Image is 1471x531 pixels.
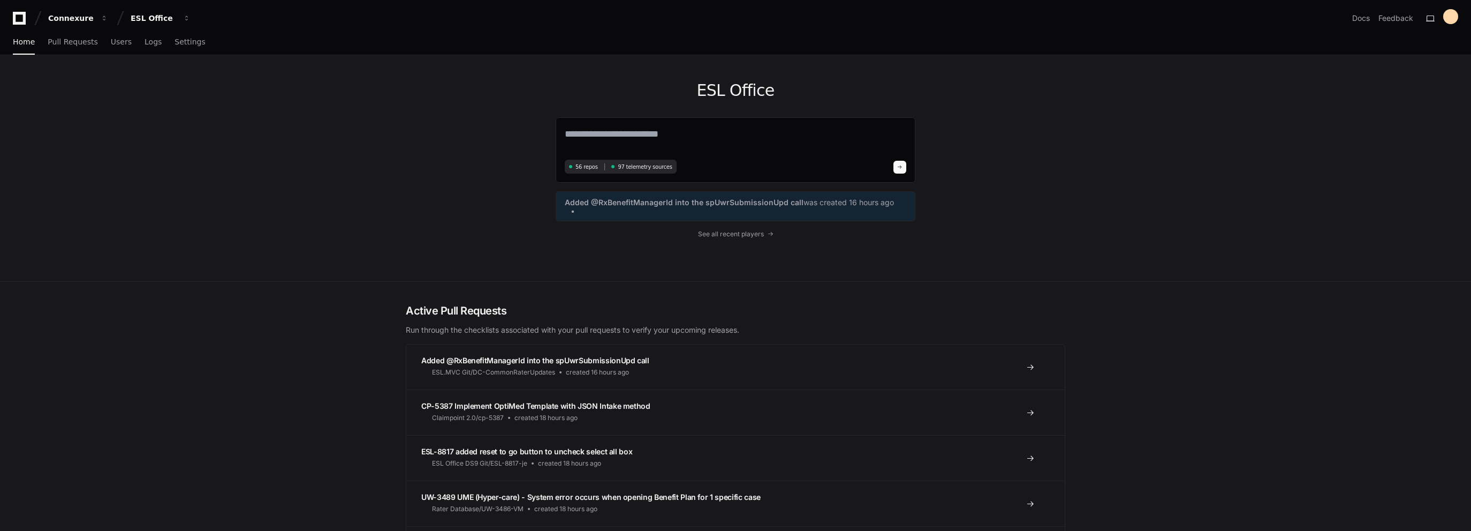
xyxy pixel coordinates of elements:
[13,30,35,55] a: Home
[566,368,629,377] span: created 16 hours ago
[432,459,527,468] span: ESL Office DS9 Git/ESL-8817-je
[44,9,112,28] button: Connexure
[145,30,162,55] a: Logs
[111,39,132,45] span: Users
[48,13,94,24] div: Connexure
[556,230,915,238] a: See all recent players
[111,30,132,55] a: Users
[575,163,598,171] span: 56 repos
[175,39,205,45] span: Settings
[406,303,1065,318] h2: Active Pull Requests
[175,30,205,55] a: Settings
[131,13,177,24] div: ESL Office
[432,368,555,377] span: ESL.MVC Git/DC-CommonRaterUpdates
[145,39,162,45] span: Logs
[421,492,761,502] span: UW-3489 UME (Hyper-care) - System error occurs when opening Benefit Plan for 1 specific case
[48,39,97,45] span: Pull Requests
[126,9,195,28] button: ESL Office
[421,356,649,365] span: Added @RxBenefitManagerId into the spUwrSubmissionUpd call
[565,197,906,215] a: Added @RxBenefitManagerId into the spUwrSubmissionUpd callwas created 16 hours ago
[556,81,915,100] h1: ESL Office
[618,163,672,171] span: 97 telemetry sources
[565,197,803,208] span: Added @RxBenefitManagerId into the spUwrSubmissionUpd call
[13,39,35,45] span: Home
[534,505,597,513] span: created 18 hours ago
[421,447,632,456] span: ESL-8817 added reset to go button to uncheck select all box
[48,30,97,55] a: Pull Requests
[1352,13,1370,24] a: Docs
[803,197,894,208] span: was created 16 hours ago
[406,481,1065,526] a: UW-3489 UME (Hyper-care) - System error occurs when opening Benefit Plan for 1 specific caseRater...
[432,505,524,513] span: Rater Database/UW-3486-VM
[538,459,601,468] span: created 18 hours ago
[514,414,578,422] span: created 18 hours ago
[698,230,764,238] span: See all recent players
[432,414,504,422] span: Claimpoint 2.0/cp-5387
[406,325,1065,335] p: Run through the checklists associated with your pull requests to verify your upcoming releases.
[406,390,1065,435] a: CP-5387 Implement OptiMed Template with JSON Intake methodClaimpoint 2.0/cp-5387created 18 hours ago
[406,435,1065,481] a: ESL-8817 added reset to go button to uncheck select all boxESL Office DS9 Git/ESL-8817-jecreated ...
[1378,13,1413,24] button: Feedback
[421,401,650,410] span: CP-5387 Implement OptiMed Template with JSON Intake method
[406,345,1065,390] a: Added @RxBenefitManagerId into the spUwrSubmissionUpd callESL.MVC Git/DC-CommonRaterUpdatescreate...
